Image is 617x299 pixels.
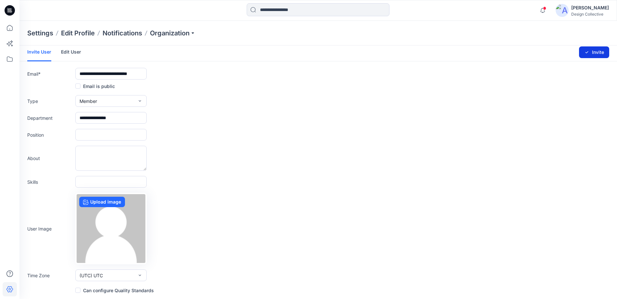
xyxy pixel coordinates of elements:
button: Member [75,95,147,107]
label: Position [27,131,73,138]
label: Skills [27,179,73,185]
button: (UTC) UTC [75,269,147,281]
button: Invite [579,46,609,58]
label: Time Zone [27,272,73,279]
div: Design Collective [571,12,609,17]
span: (UTC) UTC [80,272,103,279]
label: Upload image [79,197,125,207]
label: Email [27,70,73,77]
a: Edit Profile [61,29,95,38]
span: Member [80,98,97,105]
label: Can configure Quality Standards [75,286,154,294]
a: Edit User [61,44,81,60]
a: Notifications [103,29,142,38]
label: About [27,155,73,162]
p: Settings [27,29,53,38]
label: Type [27,98,73,105]
div: [PERSON_NAME] [571,4,609,12]
label: Department [27,115,73,121]
label: Email is public [75,82,115,90]
img: avatar [556,4,569,17]
label: User Image [27,225,73,232]
img: no-profile.png [77,194,145,263]
a: Invite User [27,44,51,61]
